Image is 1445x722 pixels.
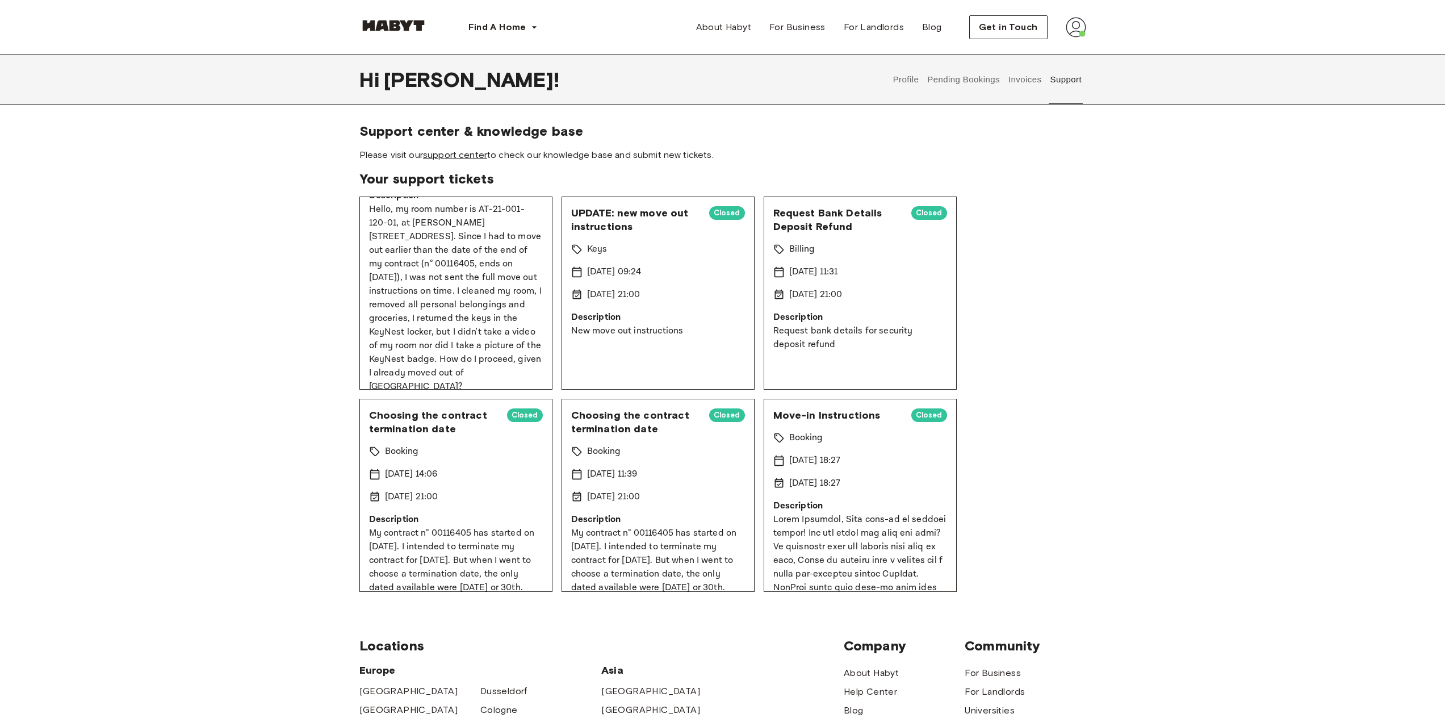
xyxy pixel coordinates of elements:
a: [GEOGRAPHIC_DATA] [601,703,700,717]
p: [DATE] 21:00 [385,490,438,504]
p: Hello, my room number is AT-21-001-120-01, at [PERSON_NAME][STREET_ADDRESS]. Since I had to move ... [369,203,543,394]
div: user profile tabs [889,55,1086,105]
span: Closed [709,207,745,219]
a: About Habyt [687,16,760,39]
p: Billing [789,243,815,256]
p: Booking [587,445,621,458]
a: [GEOGRAPHIC_DATA] [601,685,700,698]
span: Get in Touch [979,20,1038,34]
p: My contract n° 00116405 has started on [DATE]. I intended to terminate my contract for [DATE]. Bu... [571,527,745,595]
span: Closed [911,410,947,421]
a: For Business [760,16,835,39]
span: Choosing the contract termination date [571,408,700,436]
span: Blog [922,20,942,34]
p: Booking [789,431,823,445]
p: [DATE] 11:39 [587,468,638,481]
a: Universities [965,704,1015,717]
p: [DATE] 21:00 [789,288,843,302]
span: Find A Home [468,20,526,34]
a: Help Center [844,685,897,699]
span: Asia [601,663,722,677]
span: UPDATE: new move out instructions [571,206,700,233]
span: Move-in Instructions [773,408,902,422]
a: Blog [844,704,864,717]
span: Hi [359,68,384,91]
button: Find A Home [459,16,547,39]
p: Description [369,513,543,527]
a: [GEOGRAPHIC_DATA] [359,685,458,698]
p: Description [571,513,745,527]
p: [DATE] 11:31 [789,265,838,279]
button: Profile [891,55,920,105]
span: Closed [709,410,745,421]
button: Support [1049,55,1083,105]
a: support center [423,149,487,160]
p: My contract n° 00116405 has started on [DATE]. I intended to terminate my contract for [DATE]. Bu... [369,527,543,595]
a: Dusseldorf [480,685,527,698]
a: Blog [913,16,951,39]
p: [DATE] 14:06 [385,468,438,481]
p: Description [571,311,745,324]
p: Keys [587,243,608,256]
span: Closed [911,207,947,219]
a: [GEOGRAPHIC_DATA] [359,703,458,717]
button: Get in Touch [969,15,1048,39]
a: For Business [965,666,1021,680]
span: Closed [507,410,543,421]
span: Company [844,637,965,654]
span: Support center & knowledge base [359,123,1086,140]
p: [DATE] 18:27 [789,477,841,490]
span: About Habyt [696,20,751,34]
a: For Landlords [835,16,913,39]
span: Request Bank Details Deposit Refund [773,206,902,233]
a: About Habyt [844,666,899,680]
p: [DATE] 18:27 [789,454,841,468]
span: Europe [359,663,602,677]
p: Booking [385,445,419,458]
p: New move out instructions [571,324,745,338]
span: Locations [359,637,844,654]
span: Community [965,637,1086,654]
button: Invoices [1007,55,1042,105]
p: [DATE] 21:00 [587,288,640,302]
img: Habyt [359,20,428,31]
p: [DATE] 21:00 [587,490,640,504]
span: Please visit our to check our knowledge base and submit new tickets. [359,149,1086,161]
span: Your support tickets [359,170,1086,187]
span: For Business [769,20,826,34]
span: Choosing the contract termination date [369,408,498,436]
button: Pending Bookings [926,55,1002,105]
img: avatar [1066,17,1086,37]
span: For Landlords [844,20,904,34]
p: Description [773,311,947,324]
a: Cologne [480,703,518,717]
p: [DATE] 09:24 [587,265,642,279]
a: For Landlords [965,685,1025,699]
p: Description [773,499,947,513]
p: Request bank details for security deposit refund [773,324,947,352]
span: [PERSON_NAME] ! [384,68,559,91]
